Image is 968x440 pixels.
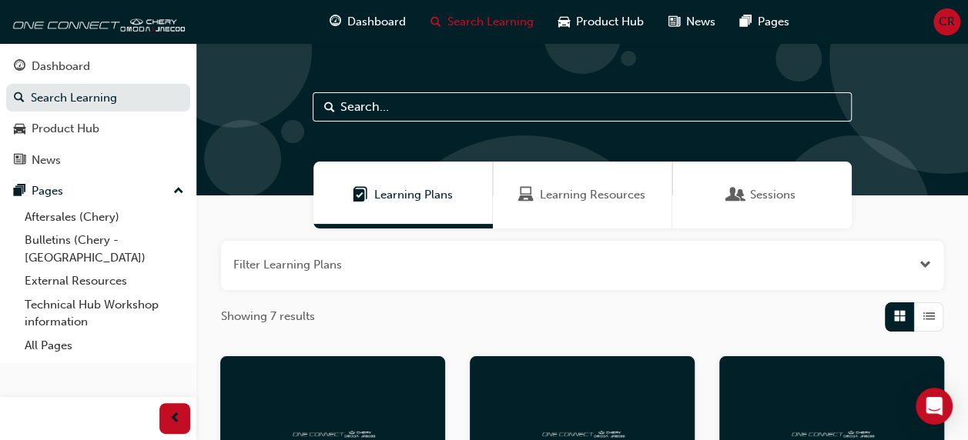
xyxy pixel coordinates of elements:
span: List [923,308,935,325]
button: Pages [6,177,190,205]
img: oneconnect [789,425,874,439]
input: Search... [313,92,852,122]
span: Grid [894,308,906,325]
span: Search [324,98,335,116]
a: Bulletins (Chery - [GEOGRAPHIC_DATA]) [18,228,190,269]
div: Product Hub [32,120,99,138]
span: Sessions [750,186,796,204]
img: oneconnect [540,425,625,439]
span: Learning Resources [518,186,534,204]
span: up-icon [173,182,184,202]
span: car-icon [558,12,570,32]
a: All Pages [18,334,190,358]
a: car-iconProduct Hub [546,6,656,38]
a: search-iconSearch Learning [418,6,546,38]
a: news-iconNews [656,6,728,38]
span: search-icon [430,12,441,32]
span: pages-icon [740,12,752,32]
span: News [686,13,715,31]
span: pages-icon [14,185,25,198]
a: News [6,146,190,175]
a: Technical Hub Workshop information [18,293,190,334]
button: DashboardSearch LearningProduct HubNews [6,49,190,177]
a: guage-iconDashboard [317,6,418,38]
span: Showing 7 results [221,308,315,325]
span: Product Hub [576,13,644,31]
img: oneconnect [290,425,375,439]
a: Search Learning [6,84,190,112]
div: Open Intercom Messenger [916,388,953,425]
span: CR [939,13,955,31]
img: oneconnect [8,6,185,37]
a: Dashboard [6,52,190,81]
span: news-icon [668,12,680,32]
span: Learning Plans [374,186,453,204]
a: pages-iconPages [728,6,802,38]
a: Learning PlansLearning Plans [313,162,493,228]
button: Open the filter [919,256,931,274]
div: Pages [32,182,63,200]
span: prev-icon [169,409,181,428]
span: Pages [758,13,789,31]
a: Product Hub [6,115,190,143]
span: guage-icon [14,60,25,74]
span: news-icon [14,154,25,168]
span: guage-icon [330,12,341,32]
span: Dashboard [347,13,406,31]
span: car-icon [14,122,25,136]
span: Learning Plans [353,186,368,204]
div: News [32,152,61,169]
span: search-icon [14,92,25,105]
div: Dashboard [32,58,90,75]
span: Sessions [729,186,744,204]
span: Search Learning [447,13,534,31]
span: Learning Resources [540,186,645,204]
a: External Resources [18,269,190,293]
a: SessionsSessions [672,162,852,228]
button: CR [933,8,960,35]
a: Learning ResourcesLearning Resources [493,162,672,228]
a: Aftersales (Chery) [18,205,190,229]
